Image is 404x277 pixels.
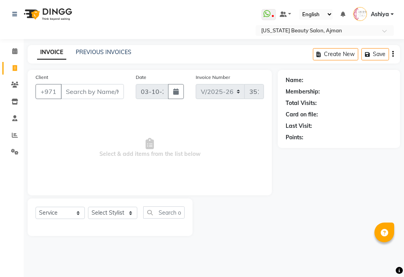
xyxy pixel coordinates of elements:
[313,48,358,60] button: Create New
[61,84,124,99] input: Search by Name/Mobile/Email/Code
[36,84,62,99] button: +971
[36,109,264,187] span: Select & add items from the list below
[371,10,389,19] span: Ashiya
[286,122,312,130] div: Last Visit:
[76,49,131,56] a: PREVIOUS INVOICES
[37,45,66,60] a: INVOICE
[286,110,318,119] div: Card on file:
[286,88,320,96] div: Membership:
[286,99,317,107] div: Total Visits:
[361,48,389,60] button: Save
[20,3,74,25] img: logo
[353,7,367,21] img: Ashiya
[36,74,48,81] label: Client
[136,74,146,81] label: Date
[286,133,303,142] div: Points:
[196,74,230,81] label: Invoice Number
[371,245,396,269] iframe: chat widget
[143,206,185,219] input: Search or Scan
[286,76,303,84] div: Name:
